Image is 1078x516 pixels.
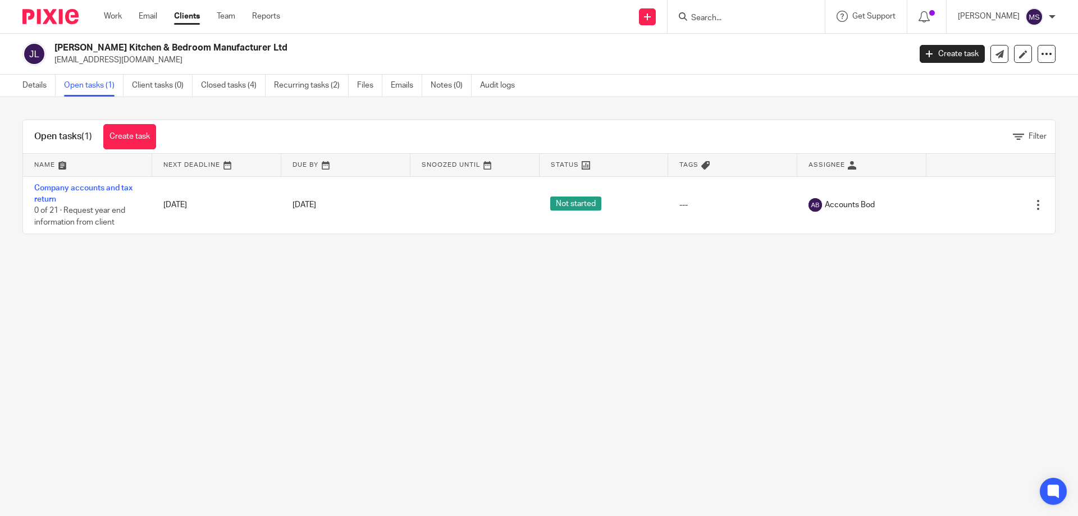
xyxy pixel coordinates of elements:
[480,75,523,97] a: Audit logs
[551,162,579,168] span: Status
[34,131,92,143] h1: Open tasks
[808,198,822,212] img: svg%3E
[103,124,156,149] a: Create task
[34,184,133,203] a: Company accounts and tax return
[252,11,280,22] a: Reports
[825,199,875,211] span: Accounts Bod
[431,75,472,97] a: Notes (0)
[274,75,349,97] a: Recurring tasks (2)
[201,75,266,97] a: Closed tasks (4)
[679,162,698,168] span: Tags
[22,75,56,97] a: Details
[690,13,791,24] input: Search
[139,11,157,22] a: Email
[550,197,601,211] span: Not started
[1029,133,1047,140] span: Filter
[1025,8,1043,26] img: svg%3E
[852,12,896,20] span: Get Support
[104,11,122,22] a: Work
[152,176,281,234] td: [DATE]
[679,199,786,211] div: ---
[217,11,235,22] a: Team
[132,75,193,97] a: Client tasks (0)
[22,9,79,24] img: Pixie
[293,201,316,209] span: [DATE]
[391,75,422,97] a: Emails
[34,207,125,226] span: 0 of 21 · Request year end information from client
[920,45,985,63] a: Create task
[64,75,124,97] a: Open tasks (1)
[422,162,481,168] span: Snoozed Until
[22,42,46,66] img: svg%3E
[174,11,200,22] a: Clients
[54,42,733,54] h2: [PERSON_NAME] Kitchen & Bedroom Manufacturer Ltd
[958,11,1020,22] p: [PERSON_NAME]
[54,54,903,66] p: [EMAIL_ADDRESS][DOMAIN_NAME]
[357,75,382,97] a: Files
[81,132,92,141] span: (1)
